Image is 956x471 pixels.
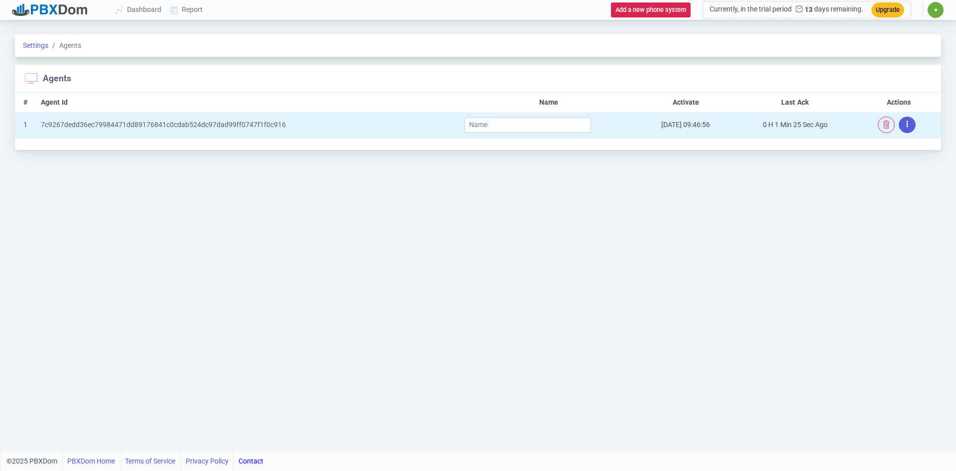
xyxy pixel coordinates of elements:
a: Report [166,0,208,19]
a: Add a new phone system [603,5,691,13]
a: Settings [23,41,48,49]
a: Privacy Policy [186,451,229,471]
th: Agent Id [36,93,460,112]
th: # [15,93,36,112]
section: Agents [25,72,71,85]
span: Agents [48,40,81,51]
th: Last Ack [734,93,857,112]
button: ✷ [927,1,944,18]
a: Terms of Service [125,451,175,471]
input: Name [465,117,591,133]
span: Currently, in the trial period days remaining. [710,5,863,13]
nav: breadcrumb [15,34,941,57]
td: 0 H 1 Min 25 Sec Ago [734,112,857,138]
a: Dashboard [112,0,166,19]
span: ✷ [934,7,938,13]
th: Activate [638,93,734,112]
button: Upgrade [871,2,904,17]
a: PBXDom Home [67,451,115,471]
td: [DATE] 09:46:56 [638,112,734,138]
th: Actions [856,93,941,112]
button: Add a new phone system [611,2,691,17]
th: Name [460,93,638,112]
a: Upgrade [863,5,904,13]
a: Contact [239,451,263,471]
div: 7c9267dedd36ec79984471dd89176841c0cdab524dc97dad99ff0747f1f0c916 [41,120,456,130]
b: 13 [792,5,813,13]
td: 1 [15,112,36,138]
div: ©2025 PBXDom [6,451,263,471]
